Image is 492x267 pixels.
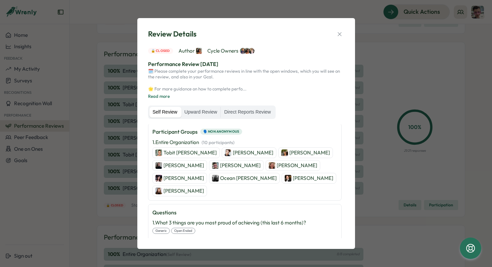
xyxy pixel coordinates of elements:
[151,48,170,54] span: 🔒 Closed
[148,60,344,68] p: Performance Review [DATE]
[171,228,195,234] div: open ended
[152,238,337,253] p: 2 . What are some things that you want to work on improving over the next 6 months?
[203,129,239,134] span: 🗣️ Non Anonymous
[240,48,246,54] img: Hanna Smith
[152,219,306,226] p: 1 . What 3 things are you most proud of achieving (this last 6 months)?
[179,47,202,55] span: Author
[163,187,204,195] p: [PERSON_NAME]
[209,160,264,171] a: Chris Forlano[PERSON_NAME]
[181,107,220,118] label: Upward Review
[155,149,162,156] img: Tobit Michael
[266,160,320,171] a: Charley Watters[PERSON_NAME]
[269,162,275,169] img: Charley Watters
[281,149,288,156] img: Estelle Lim
[155,175,162,182] img: Dannielle
[163,162,204,169] p: [PERSON_NAME]
[220,175,277,182] p: Ocean [PERSON_NAME]
[163,149,217,156] p: Tobit [PERSON_NAME]
[152,147,220,158] a: Tobit MichaelTobit [PERSON_NAME]
[212,162,219,169] img: Chris Forlano
[152,186,207,196] a: Lauren Sampayo[PERSON_NAME]
[244,48,250,54] img: Viveca Riley
[222,147,276,158] a: Jay Cowle[PERSON_NAME]
[196,48,202,54] img: Viveca Riley
[278,147,333,158] a: Estelle Lim[PERSON_NAME]
[285,175,291,182] img: Carlton Huber
[282,173,336,184] a: Carlton Huber[PERSON_NAME]
[152,208,337,217] p: Questions
[152,173,207,184] a: Dannielle[PERSON_NAME]
[212,175,219,182] img: Ocean Allen
[149,107,181,118] label: Self Review
[152,160,207,171] a: Lucy Skinner[PERSON_NAME]
[163,175,204,182] p: [PERSON_NAME]
[202,140,234,145] span: ( 10 participants )
[221,107,274,118] label: Direct Reports Review
[225,149,231,156] img: Jay Cowle
[155,162,162,169] img: Lucy Skinner
[249,48,255,54] img: Hannah Saunders
[148,29,197,39] span: Review Details
[148,93,170,99] button: Read more
[277,162,317,169] p: [PERSON_NAME]
[289,149,330,156] p: [PERSON_NAME]
[209,173,280,184] a: Ocean AllenOcean [PERSON_NAME]
[220,162,261,169] p: [PERSON_NAME]
[152,128,198,136] p: Participant Groups
[152,228,170,234] div: Generic
[155,188,162,194] img: Lauren Sampayo
[233,149,273,156] p: [PERSON_NAME]
[152,139,234,146] p: 1 . Entire Organization
[207,47,255,55] span: Cycle Owners
[293,175,333,182] p: [PERSON_NAME]
[148,68,344,92] p: 🗓️ Please complete your performance reviews in line with the open windows, which you will see on ...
